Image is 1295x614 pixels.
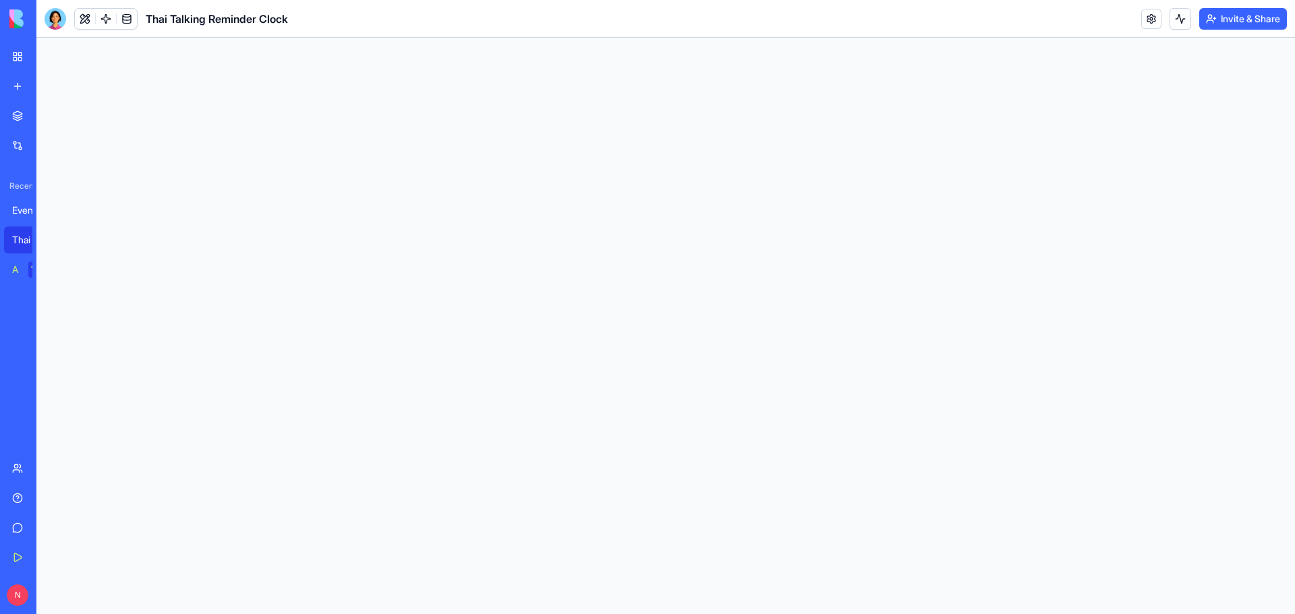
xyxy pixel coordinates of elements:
span: Recent [4,181,32,191]
span: Thai Talking Reminder Clock [146,11,288,27]
div: AI Logo Generator [12,263,19,276]
button: Invite & Share [1199,8,1287,30]
a: Thai Talking Reminder Clock [4,226,58,253]
a: AI Logo GeneratorTRY [4,256,58,283]
img: logo [9,9,93,28]
div: Thai Talking Reminder Clock [12,233,50,247]
span: N [7,584,28,606]
a: Event Moments [4,197,58,224]
div: TRY [28,262,50,278]
div: Event Moments [12,204,50,217]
